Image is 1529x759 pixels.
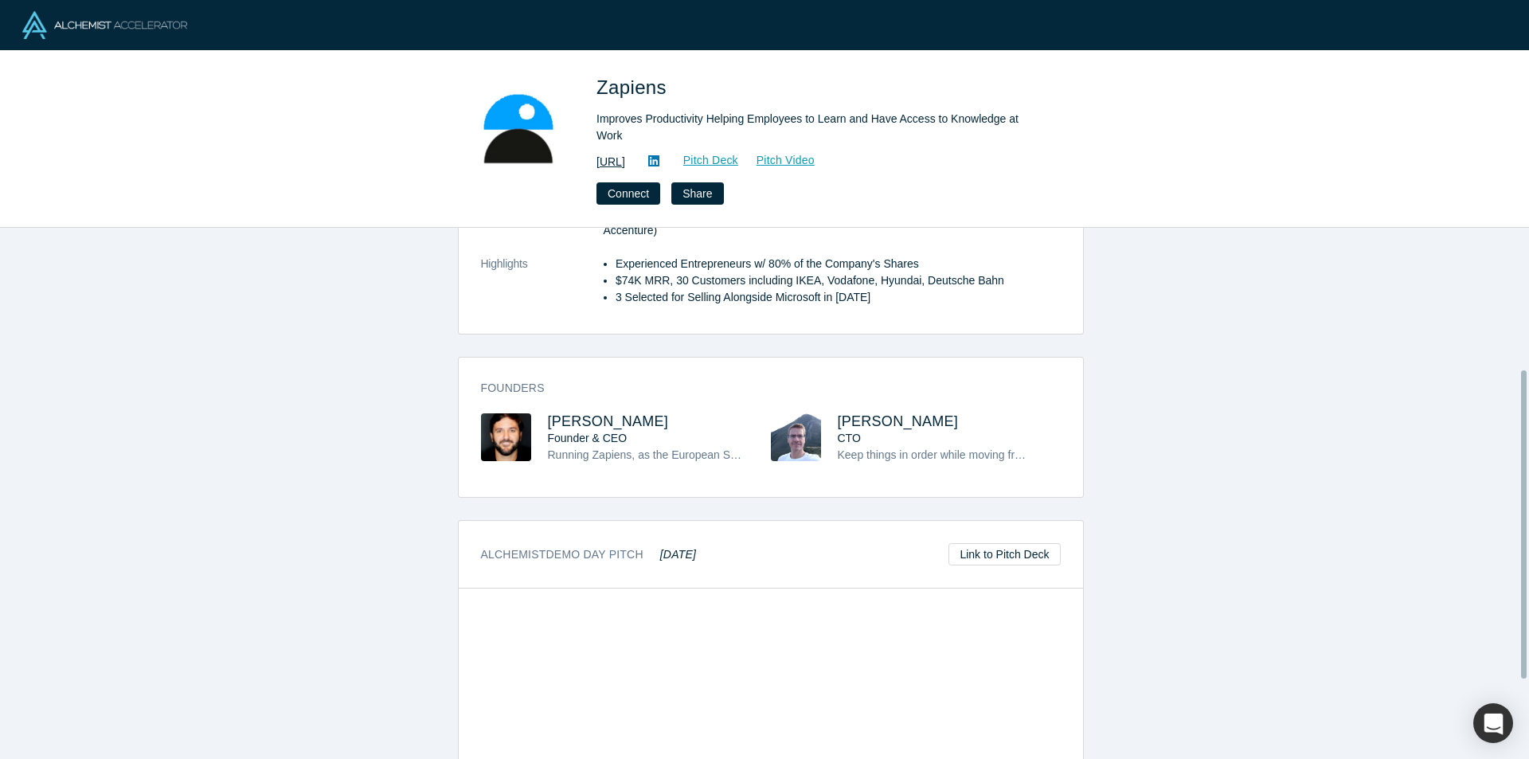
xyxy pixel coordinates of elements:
[596,154,625,170] a: [URL]
[548,432,628,444] span: Founder & CEO
[596,182,660,205] button: Connect
[838,448,1202,461] span: Keep things in order while moving from 0 to 35 people in the organization.
[22,11,187,39] img: Alchemist Logo
[616,272,1061,289] li: $74K MRR, 30 Customers including IKEA, Vodafone, Hyundai, Deutsche Bahn
[481,413,531,461] img: Daniel Suárez's Profile Image
[481,380,1038,397] h3: Founders
[948,543,1060,565] a: Link to Pitch Deck
[771,413,821,461] img: Iván Arrizabalaga's Profile Image
[548,413,669,429] a: [PERSON_NAME]
[616,256,1061,272] li: Experienced Entrepreneurs w/ 80% of the Company's Shares
[616,289,1061,306] li: 3 Selected for Selling Alongside Microsoft in [DATE]
[596,111,1042,144] div: Improves Productivity Helping Employees to Learn and Have Access to Knowledge at Work
[481,546,697,563] h3: Alchemist Demo Day Pitch
[481,256,604,323] dt: Highlights
[739,151,815,170] a: Pitch Video
[838,413,959,429] a: [PERSON_NAME]
[463,73,574,185] img: Zapiens's Logo
[660,548,696,561] em: [DATE]
[671,182,723,205] button: Share
[596,76,672,98] span: Zapiens
[666,151,739,170] a: Pitch Deck
[838,432,861,444] span: CTO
